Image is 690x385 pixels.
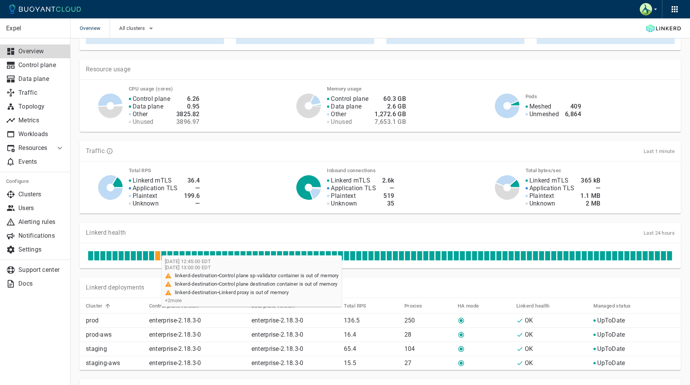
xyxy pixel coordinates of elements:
p: Linkerd mTLS [331,177,370,184]
a: enterprise-2.18.3-0 [149,317,201,324]
p: Metrics [18,117,64,124]
span: Last 1 minute [644,148,675,154]
h4: — [382,184,394,192]
p: Users [18,204,64,212]
h4: 6.26 [176,95,200,103]
p: prod [86,317,143,324]
h4: 0.95 [176,103,200,110]
p: UpToDate [597,331,625,339]
p: Application TLS [133,184,178,192]
p: Other [133,110,148,118]
h4: 3825.82 [176,110,200,118]
h4: 1.1 MB [580,192,600,200]
svg: TLS data is compiled from traffic seen by Linkerd proxies. RPS and TCP bytes reflect both inbound... [106,148,113,155]
p: Data plane [331,103,361,110]
h4: 409 [565,103,581,110]
p: Alerting rules [18,218,64,226]
p: Data plane [133,103,163,110]
h4: 519 [382,192,394,200]
p: Overview [18,48,64,55]
h5: Proxies [404,303,422,309]
p: Settings [18,246,64,253]
h4: 2.6k [382,177,394,184]
p: Control plane [331,95,368,103]
p: Support center [18,266,64,274]
p: 16.4 [344,331,398,339]
span: Total RPS [344,303,376,309]
p: Linkerd mTLS [133,177,172,184]
h4: 1,272.6 GB [375,110,406,118]
p: Linkerd mTLS [529,177,569,184]
a: enterprise-2.18.3-0 [149,331,201,338]
a: enterprise-2.18.3-0 [251,331,304,338]
p: 250 [404,317,452,324]
p: Control plane [18,61,64,69]
h4: — [184,184,200,192]
p: Resources [18,144,49,152]
p: Unknown [529,200,555,207]
h5: Data plane version [251,303,294,309]
button: All clusters [119,23,156,34]
h5: Configure [6,178,64,184]
h4: 7,653.1 GB [375,118,406,126]
h5: Cluster [86,303,103,309]
span: Cluster [86,303,113,309]
h4: 3896.97 [176,118,200,126]
h4: 365 kB [580,177,600,184]
p: Unused [133,118,154,126]
p: Linkerd deployments [86,284,145,291]
p: Resource usage [86,66,675,73]
p: Plaintext [331,192,356,200]
p: OK [525,317,533,324]
p: Application TLS [529,184,575,192]
p: Unused [331,118,352,126]
p: Traffic [86,147,105,155]
p: UpToDate [597,359,625,367]
p: UpToDate [597,345,625,353]
h5: Control plane version [149,303,198,309]
p: 136.5 [344,317,398,324]
h5: Total RPS [344,303,366,309]
p: Notifications [18,232,64,240]
h5: HA mode [458,303,479,309]
p: Meshed [529,103,552,110]
p: Events [18,158,64,166]
p: Plaintext [529,192,554,200]
p: Traffic [18,89,64,97]
p: Data plane [18,75,64,83]
a: enterprise-2.18.3-0 [251,345,304,352]
p: 27 [404,359,452,367]
span: HA mode [458,303,489,309]
p: staging-aws [86,359,143,367]
p: Clusters [18,191,64,198]
p: 28 [404,331,452,339]
img: Ethan Miller [640,3,652,15]
h4: 2 MB [580,200,600,207]
span: Overview [80,18,110,38]
h4: 36.4 [184,177,200,184]
p: Docs [18,280,64,288]
span: All clusters [119,25,146,31]
p: Unknown [331,200,357,207]
h5: Linkerd health [516,303,550,309]
h5: Managed status [593,303,631,309]
p: Workloads [18,130,64,138]
p: OK [525,359,533,367]
p: Plaintext [133,192,158,200]
p: Unknown [133,200,159,207]
a: enterprise-2.18.3-0 [149,345,201,352]
h4: — [580,184,600,192]
p: Application TLS [331,184,376,192]
h4: 2.6 GB [375,103,406,110]
p: Control plane [133,95,170,103]
p: 15.5 [344,359,398,367]
p: OK [525,331,533,339]
h4: 199.6 [184,192,200,200]
p: Linkerd health [86,229,126,237]
span: Linkerd health [516,303,560,309]
p: OK [525,345,533,353]
p: prod-aws [86,331,143,339]
p: Other [331,110,346,118]
p: staging [86,345,143,353]
a: enterprise-2.18.3-0 [251,317,304,324]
